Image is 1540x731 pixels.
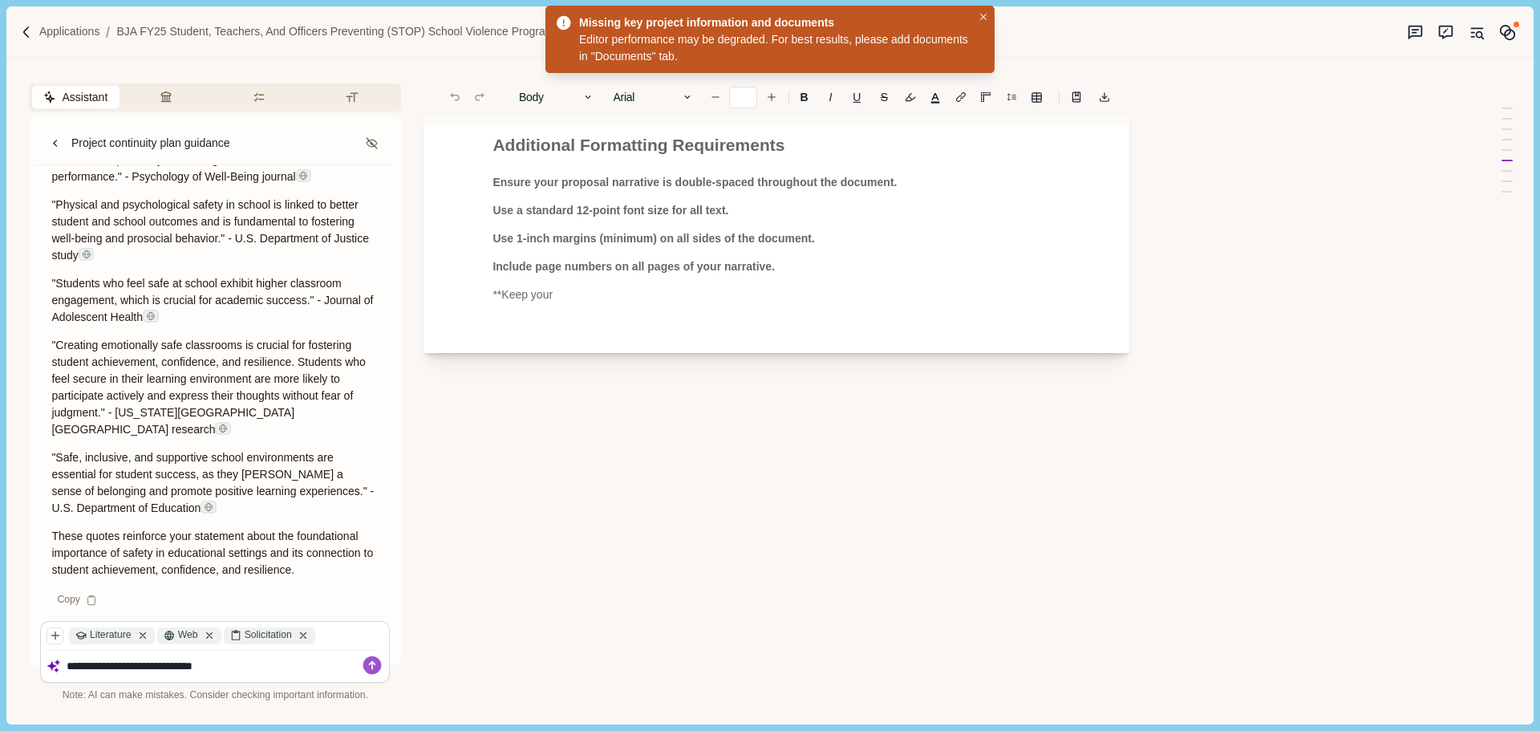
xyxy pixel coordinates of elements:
[605,86,701,108] button: Arial
[579,14,967,31] div: Missing key project information and documents
[157,627,221,644] div: Web
[492,136,784,154] span: Additional Formatting Requirements
[819,86,841,108] button: I
[492,232,814,245] span: Use 1-inch margins (minimum) on all sides of the document.
[40,688,390,703] div: Note: AI can make mistakes. Consider checking important information.
[116,23,668,40] a: BJA FY25 Student, Teachers, and Officers Preventing (STOP) School Violence Program (O-BJA-2025-17...
[39,23,100,40] a: Applications
[71,135,230,152] div: Project continuity plan guidance
[511,86,602,108] button: Body
[579,31,972,65] div: Editor performance may be degraded. For best results, please add documents in "Documents" tab.
[975,9,992,26] button: Close
[829,91,833,103] i: I
[99,25,116,39] img: Forward slash icon
[792,86,817,108] button: B
[51,198,372,262] span: "Physical and psychological safety in school is linked to better student and school outcomes and ...
[1025,86,1048,108] button: Line height
[492,204,728,217] span: Use a standard 12-point font size for all text.
[224,627,315,644] div: Solicitation
[881,91,888,103] s: S
[444,86,466,108] button: Undo
[853,91,861,103] u: U
[950,86,972,108] button: Line height
[51,339,368,436] span: "Creating emotionally safe classrooms is crucial for fostering student achievement, confidence, a...
[1000,86,1023,108] button: Line height
[760,86,783,108] button: Increase font size
[800,91,808,103] b: B
[51,451,377,514] span: "Safe, inclusive, and supportive school environments are essential for student success, as they [...
[468,86,491,108] button: Redo
[845,86,869,108] button: U
[704,86,727,108] button: Decrease font size
[69,627,154,644] div: Literature
[19,25,34,39] img: Forward slash icon
[492,260,775,273] span: Include page numbers on all pages of your narrative.
[975,86,997,108] button: Adjust margins
[1065,86,1088,108] button: Line height
[492,176,897,189] span: Ensure your proposal narrative is double-spaced throughout the document.
[51,528,379,579] p: These quotes reinforce your statement about the foundational importance of safety in educational ...
[872,86,896,108] button: S
[492,288,553,301] span: **Keep your
[51,277,375,323] span: "Students who feel safe at school exhibit higher classroom engagement, which is crucial for acade...
[62,89,107,106] span: Assistant
[49,590,106,610] div: Copy
[1093,86,1116,108] button: Export to docx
